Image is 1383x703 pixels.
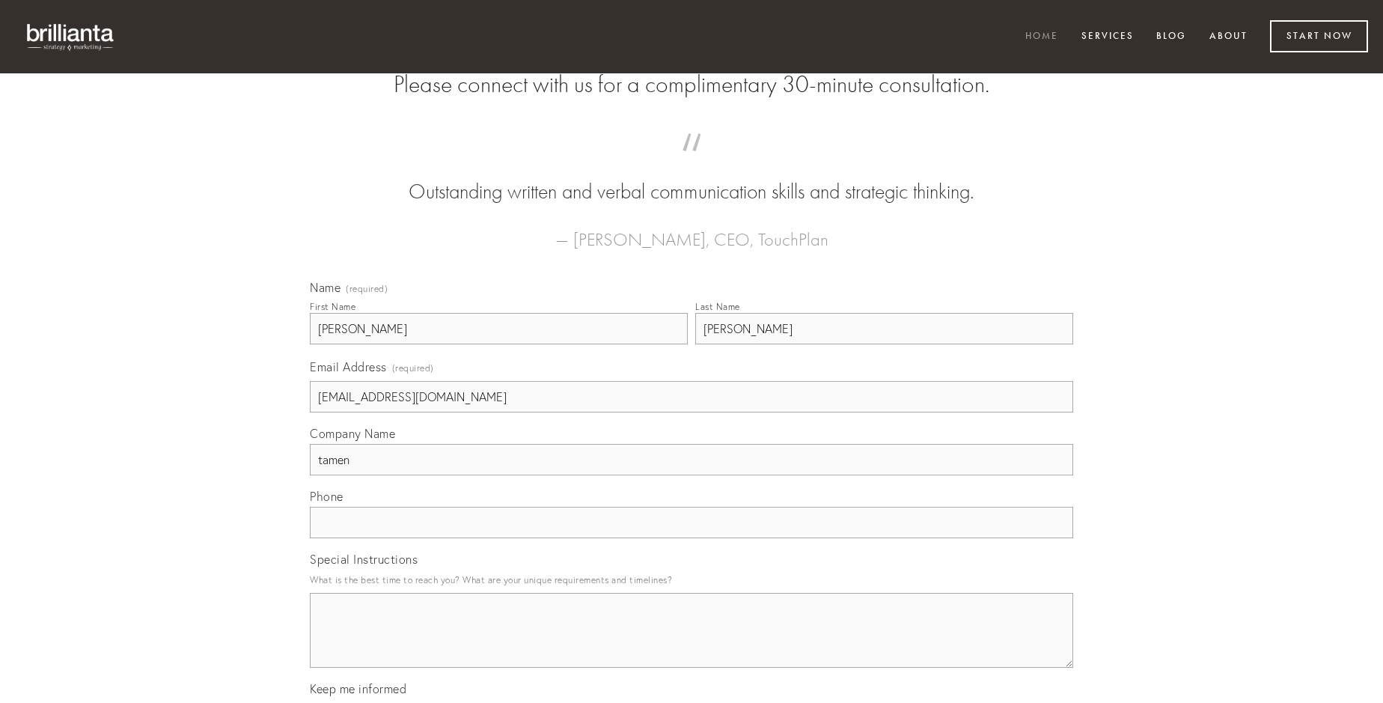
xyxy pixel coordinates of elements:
[334,207,1049,255] figcaption: — [PERSON_NAME], CEO, TouchPlan
[310,570,1073,590] p: What is the best time to reach you? What are your unique requirements and timelines?
[392,358,434,378] span: (required)
[310,681,406,696] span: Keep me informed
[1072,25,1144,49] a: Services
[1016,25,1068,49] a: Home
[310,552,418,567] span: Special Instructions
[1270,20,1368,52] a: Start Now
[310,70,1073,99] h2: Please connect with us for a complimentary 30-minute consultation.
[310,489,344,504] span: Phone
[695,301,740,312] div: Last Name
[310,359,387,374] span: Email Address
[15,15,127,58] img: brillianta - research, strategy, marketing
[1147,25,1196,49] a: Blog
[334,148,1049,177] span: “
[1200,25,1257,49] a: About
[310,280,341,295] span: Name
[310,426,395,441] span: Company Name
[310,301,355,312] div: First Name
[346,284,388,293] span: (required)
[334,148,1049,207] blockquote: Outstanding written and verbal communication skills and strategic thinking.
